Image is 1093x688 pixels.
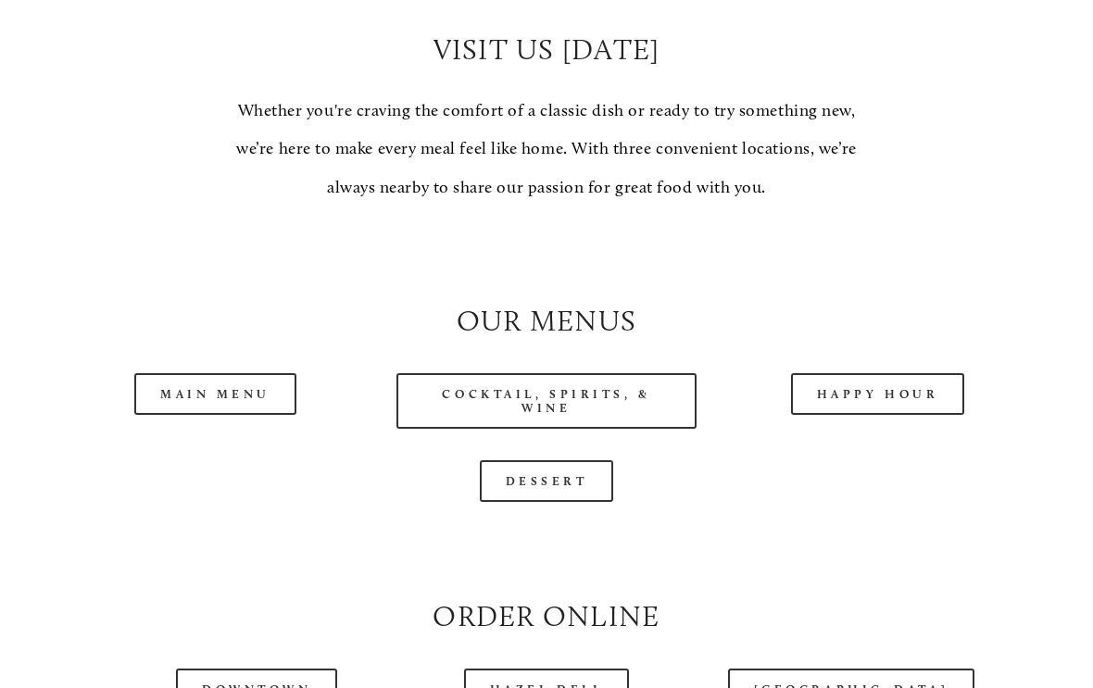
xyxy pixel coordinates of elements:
[791,373,965,415] a: Happy Hour
[134,373,296,415] a: Main Menu
[232,92,862,206] p: Whether you're craving the comfort of a classic dish or ready to try something new, we’re here to...
[66,596,1027,637] h2: Order Online
[66,301,1027,342] h2: Our Menus
[396,373,696,429] a: Cocktail, Spirits, & Wine
[480,460,614,502] a: Dessert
